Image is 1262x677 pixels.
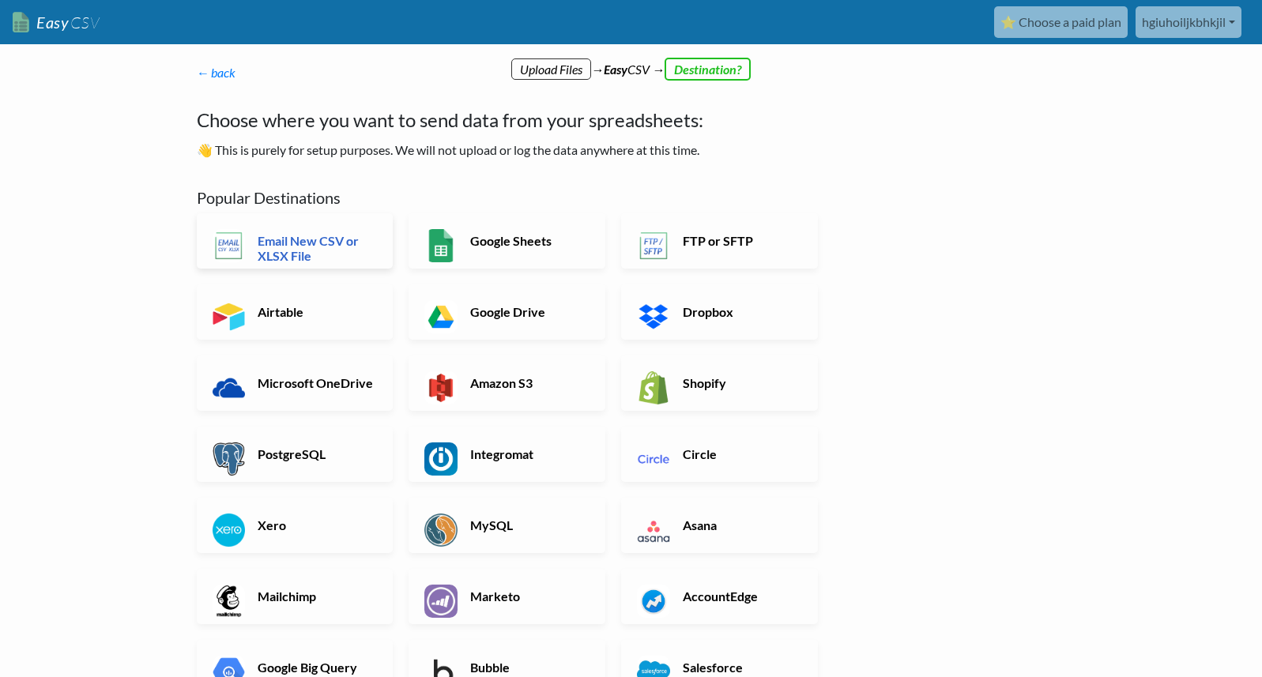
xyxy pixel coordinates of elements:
img: Marketo App & API [424,585,458,618]
h6: PostgreSQL [254,446,378,461]
img: Circle App & API [637,442,670,476]
h6: Marketo [466,589,590,604]
img: Integromat App & API [424,442,458,476]
a: Google Drive [409,284,605,340]
a: PostgreSQL [197,427,394,482]
h6: Airtable [254,304,378,319]
h6: Mailchimp [254,589,378,604]
img: PostgreSQL App & API [213,442,246,476]
a: Google Sheets [409,213,605,269]
img: Email New CSV or XLSX File App & API [213,229,246,262]
h6: Google Drive [466,304,590,319]
h6: Salesforce [679,660,803,675]
a: Xero [197,498,394,553]
h6: Shopify [679,375,803,390]
img: Asana App & API [637,513,670,547]
h6: Google Big Query [254,660,378,675]
h6: Microsoft OneDrive [254,375,378,390]
img: Amazon S3 App & API [424,371,458,404]
h6: Asana [679,517,803,532]
img: MySQL App & API [424,513,458,547]
img: Shopify App & API [637,371,670,404]
a: ← back [197,65,236,80]
a: Airtable [197,284,394,340]
img: Dropbox App & API [637,300,670,333]
a: Email New CSV or XLSX File [197,213,394,269]
h6: Circle [679,446,803,461]
img: Microsoft OneDrive App & API [213,371,246,404]
img: Google Sheets App & API [424,229,458,262]
img: AccountEdge App & API [637,585,670,618]
img: Google Drive App & API [424,300,458,333]
a: Integromat [409,427,605,482]
img: Xero App & API [213,513,246,547]
a: Microsoft OneDrive [197,355,394,411]
h6: Dropbox [679,304,803,319]
a: Mailchimp [197,569,394,624]
div: → CSV → [181,44,1082,79]
img: FTP or SFTP App & API [637,229,670,262]
p: 👋 This is purely for setup purposes. We will not upload or log the data anywhere at this time. [197,141,841,160]
h6: Amazon S3 [466,375,590,390]
a: Shopify [621,355,818,411]
h6: FTP or SFTP [679,233,803,248]
a: Circle [621,427,818,482]
img: Mailchimp App & API [213,585,246,618]
a: Dropbox [621,284,818,340]
a: Asana [621,498,818,553]
a: EasyCSV [13,6,100,39]
a: hgiuhoiljkbhkjil [1136,6,1241,38]
h6: Google Sheets [466,233,590,248]
a: MySQL [409,498,605,553]
h6: AccountEdge [679,589,803,604]
h6: MySQL [466,517,590,532]
a: FTP or SFTP [621,213,818,269]
img: Airtable App & API [213,300,246,333]
a: ⭐ Choose a paid plan [994,6,1128,38]
h6: Integromat [466,446,590,461]
h6: Bubble [466,660,590,675]
h6: Email New CSV or XLSX File [254,233,378,263]
a: Marketo [409,569,605,624]
span: CSV [69,13,100,32]
h5: Popular Destinations [197,188,841,207]
a: Amazon S3 [409,355,605,411]
h6: Xero [254,517,378,532]
a: AccountEdge [621,569,818,624]
h4: Choose where you want to send data from your spreadsheets: [197,106,841,134]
